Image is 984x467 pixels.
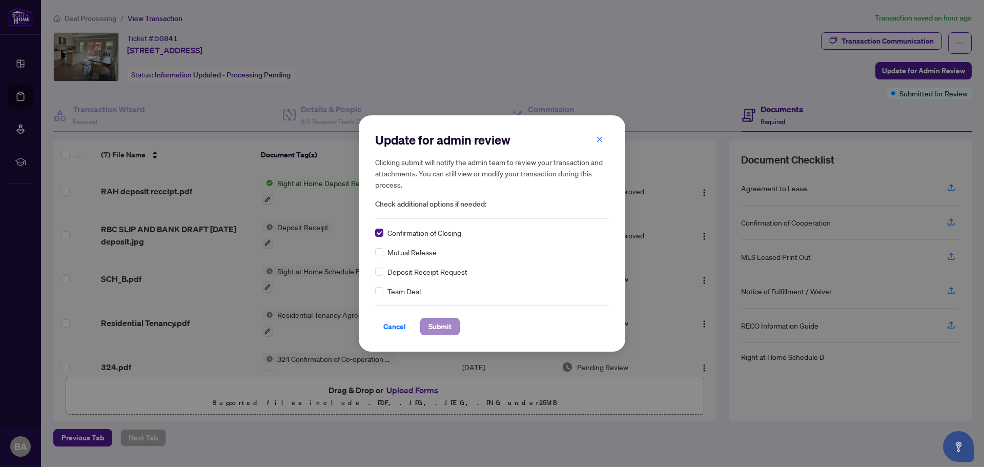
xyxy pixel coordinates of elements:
[943,431,974,462] button: Open asap
[375,156,609,190] h5: Clicking submit will notify the admin team to review your transaction and attachments. You can st...
[375,198,609,210] span: Check additional options if needed:
[420,318,460,335] button: Submit
[596,136,603,143] span: close
[428,318,452,335] span: Submit
[383,318,406,335] span: Cancel
[387,266,467,277] span: Deposit Receipt Request
[375,132,609,148] h2: Update for admin review
[387,227,461,238] span: Confirmation of Closing
[375,318,414,335] button: Cancel
[387,247,437,258] span: Mutual Release
[387,286,421,297] span: Team Deal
